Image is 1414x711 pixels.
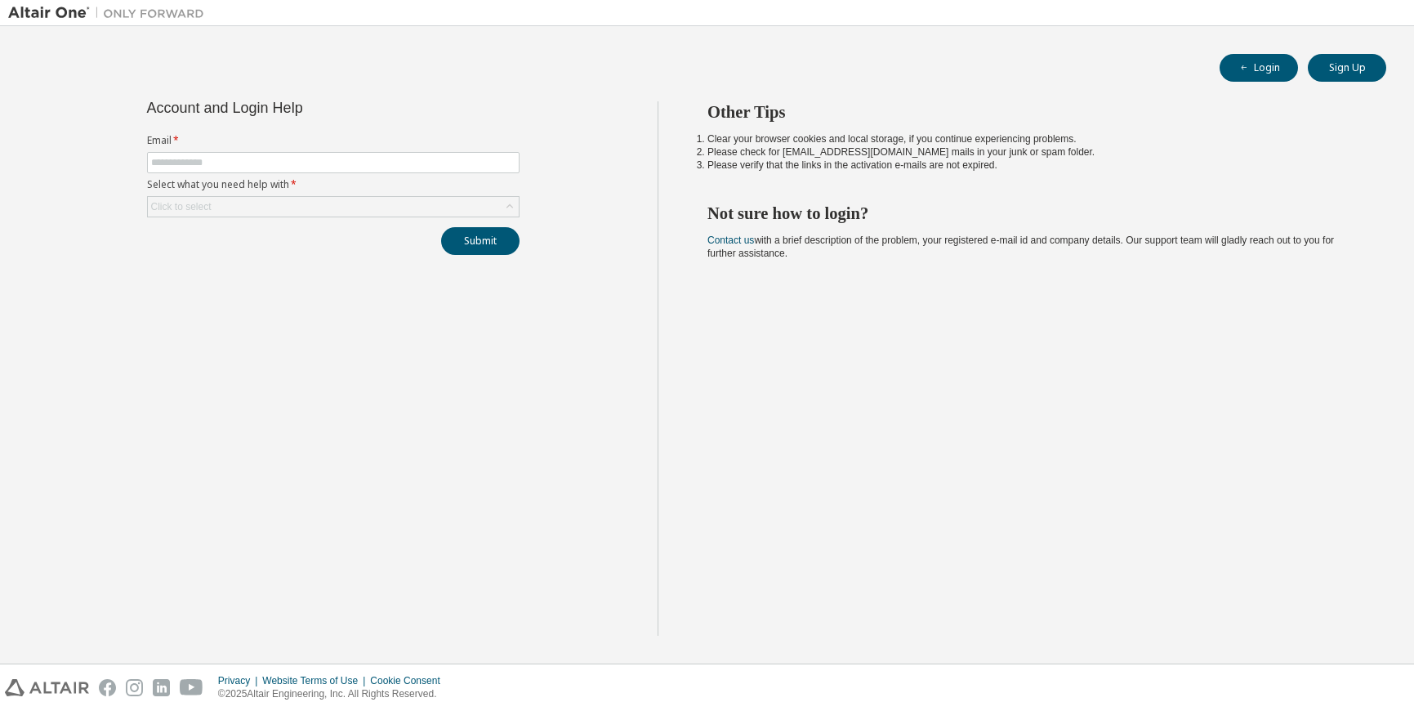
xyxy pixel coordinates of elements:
img: youtube.svg [180,679,203,696]
span: with a brief description of the problem, your registered e-mail id and company details. Our suppo... [707,235,1334,259]
div: Cookie Consent [370,674,449,687]
li: Clear your browser cookies and local storage, if you continue experiencing problems. [707,132,1357,145]
label: Select what you need help with [147,178,520,191]
p: © 2025 Altair Engineering, Inc. All Rights Reserved. [218,687,450,701]
label: Email [147,134,520,147]
button: Login [1220,54,1298,82]
img: Altair One [8,5,212,21]
div: Privacy [218,674,262,687]
li: Please verify that the links in the activation e-mails are not expired. [707,159,1357,172]
img: linkedin.svg [153,679,170,696]
button: Submit [441,227,520,255]
li: Please check for [EMAIL_ADDRESS][DOMAIN_NAME] mails in your junk or spam folder. [707,145,1357,159]
img: instagram.svg [126,679,143,696]
a: Contact us [707,235,754,246]
h2: Not sure how to login? [707,203,1357,224]
div: Website Terms of Use [262,674,370,687]
button: Sign Up [1308,54,1386,82]
img: facebook.svg [99,679,116,696]
div: Account and Login Help [147,101,445,114]
div: Click to select [148,197,519,217]
h2: Other Tips [707,101,1357,123]
img: altair_logo.svg [5,679,89,696]
div: Click to select [151,200,212,213]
